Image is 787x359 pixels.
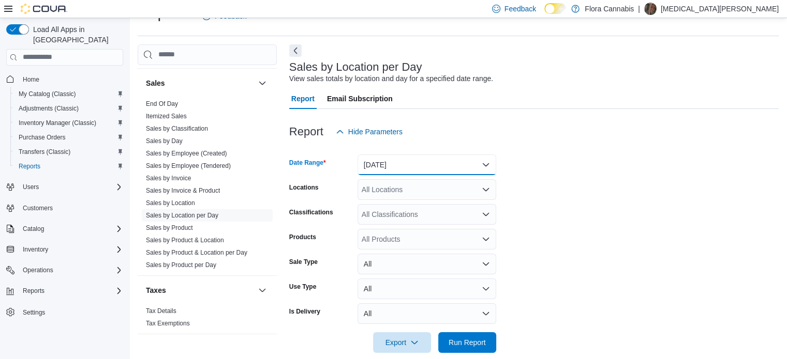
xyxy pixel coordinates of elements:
[146,137,183,145] a: Sales by Day
[146,162,231,169] a: Sales by Employee (Tendered)
[146,150,227,157] a: Sales by Employee (Created)
[19,201,123,214] span: Customers
[19,285,123,297] span: Reports
[289,283,316,291] label: Use Type
[146,320,190,327] a: Tax Exemptions
[146,199,195,207] span: Sales by Location
[661,3,779,15] p: [MEDICAL_DATA][PERSON_NAME]
[146,149,227,158] span: Sales by Employee (Created)
[289,126,323,138] h3: Report
[10,116,127,130] button: Inventory Manager (Classic)
[19,223,123,235] span: Catalog
[332,121,407,142] button: Hide Parameters
[2,242,127,257] button: Inventory
[146,249,247,256] a: Sales by Product & Location per Day
[19,223,48,235] button: Catalog
[19,119,96,127] span: Inventory Manager (Classic)
[146,261,216,269] span: Sales by Product per Day
[14,146,123,158] span: Transfers (Classic)
[289,73,493,84] div: View sales totals by location and day for a specified date range.
[373,332,431,353] button: Export
[23,308,45,317] span: Settings
[146,199,195,207] a: Sales by Location
[14,88,123,100] span: My Catalog (Classic)
[21,4,67,14] img: Cova
[146,125,208,132] a: Sales by Classification
[289,44,302,57] button: Next
[10,159,127,174] button: Reports
[438,332,496,353] button: Run Report
[146,307,176,315] span: Tax Details
[146,187,220,194] a: Sales by Invoice & Product
[348,127,403,137] span: Hide Parameters
[146,224,193,232] span: Sales by Product
[327,88,393,109] span: Email Subscription
[2,263,127,277] button: Operations
[19,306,49,319] a: Settings
[19,181,43,193] button: Users
[146,175,191,182] a: Sales by Invoice
[29,24,123,45] span: Load All Apps in [GEOGRAPHIC_DATA]
[146,124,208,133] span: Sales by Classification
[14,131,123,144] span: Purchase Orders
[146,237,224,244] a: Sales by Product & Location
[585,3,634,15] p: Flora Cannabis
[14,117,123,129] span: Inventory Manager (Classic)
[146,113,187,120] a: Itemized Sales
[6,68,123,347] nav: Complex example
[146,137,183,145] span: Sales by Day
[19,73,43,86] a: Home
[14,102,83,115] a: Adjustments (Classic)
[23,287,44,295] span: Reports
[10,87,127,101] button: My Catalog (Classic)
[14,146,75,158] a: Transfers (Classic)
[482,210,490,218] button: Open list of options
[146,174,191,182] span: Sales by Invoice
[504,4,536,14] span: Feedback
[14,131,70,144] a: Purchase Orders
[14,160,44,173] a: Reports
[23,75,39,84] span: Home
[289,233,316,241] label: Products
[146,112,187,120] span: Itemized Sales
[146,100,178,108] span: End Of Day
[23,183,39,191] span: Users
[19,285,49,297] button: Reports
[146,236,224,244] span: Sales by Product & Location
[289,258,318,266] label: Sale Type
[2,72,127,87] button: Home
[449,337,486,348] span: Run Report
[19,305,123,318] span: Settings
[289,208,333,216] label: Classifications
[638,3,640,15] p: |
[146,307,176,315] a: Tax Details
[2,180,127,194] button: Users
[289,307,320,316] label: Is Delivery
[482,185,490,194] button: Open list of options
[14,102,123,115] span: Adjustments (Classic)
[146,186,220,195] span: Sales by Invoice & Product
[146,78,254,88] button: Sales
[289,159,326,167] label: Date Range
[2,200,127,215] button: Customers
[19,104,79,113] span: Adjustments (Classic)
[146,285,166,295] h3: Taxes
[138,305,277,334] div: Taxes
[146,319,190,327] span: Tax Exemptions
[256,284,269,296] button: Taxes
[289,183,319,192] label: Locations
[358,254,496,274] button: All
[10,145,127,159] button: Transfers (Classic)
[146,261,216,269] a: Sales by Product per Day
[379,332,425,353] span: Export
[146,211,218,220] span: Sales by Location per Day
[23,266,53,274] span: Operations
[644,3,657,15] div: Nikita Coles
[19,162,40,170] span: Reports
[19,73,123,86] span: Home
[10,130,127,145] button: Purchase Orders
[544,3,566,14] input: Dark Mode
[358,278,496,299] button: All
